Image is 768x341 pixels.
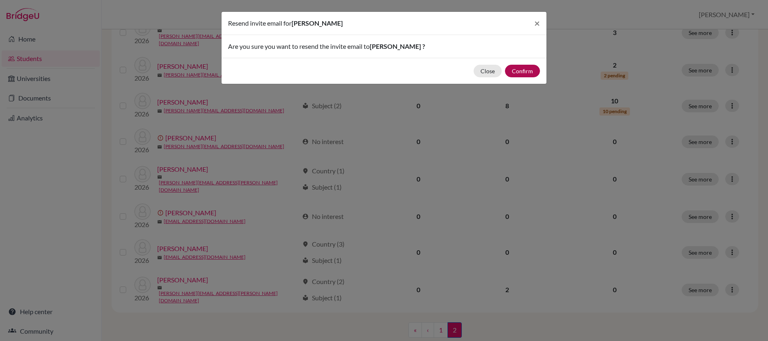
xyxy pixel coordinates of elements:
[505,65,540,77] button: Confirm
[370,42,425,50] span: [PERSON_NAME] ?
[292,19,343,27] span: [PERSON_NAME]
[528,12,546,35] button: Close
[474,65,502,77] button: Close
[534,17,540,29] span: ×
[228,42,540,51] p: Are you sure you want to resend the invite email to
[228,19,292,27] span: Resend invite email for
